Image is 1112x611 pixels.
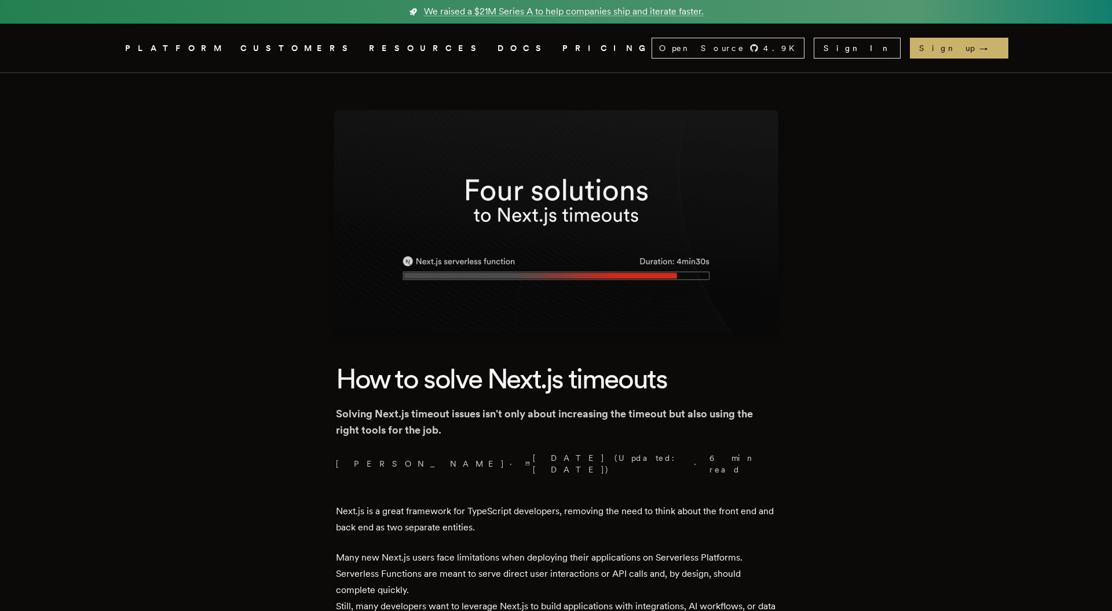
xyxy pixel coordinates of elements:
[910,38,1008,59] a: Sign up
[498,41,548,56] a: DOCS
[562,41,652,56] a: PRICING
[334,110,778,333] img: Featured image for How to solve Next.js timeouts blog post
[763,42,802,54] span: 4.9 K
[424,5,704,19] span: We raised a $21M Series A to help companies ship and iterate faster.
[979,42,999,54] span: →
[525,452,689,475] span: [DATE] (Updated: [DATE] )
[125,41,226,56] button: PLATFORM
[336,406,776,438] p: Solving Next.js timeout issues isn't only about increasing the timeout but also using the right t...
[659,42,745,54] span: Open Source
[814,38,901,59] a: Sign In
[336,452,776,475] p: · ·
[709,452,769,475] span: 6 min read
[336,458,505,470] a: [PERSON_NAME]
[336,503,776,536] p: Next.js is a great framework for TypeScript developers, removing the need to think about the fron...
[93,24,1019,72] nav: Global
[369,41,484,56] button: RESOURCES
[336,361,776,397] h1: How to solve Next.js timeouts
[240,41,355,56] a: CUSTOMERS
